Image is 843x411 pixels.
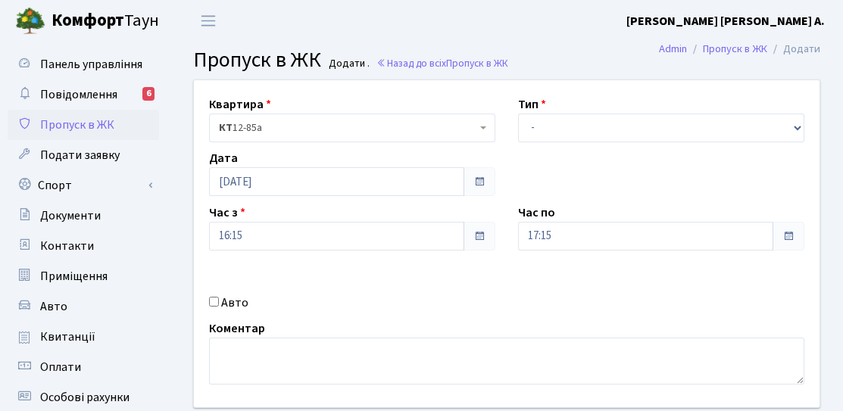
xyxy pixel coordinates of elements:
[767,41,820,58] li: Додати
[326,58,370,70] small: Додати .
[40,207,101,224] span: Документи
[8,231,159,261] a: Контакти
[8,49,159,79] a: Панель управління
[40,117,114,133] span: Пропуск в ЖК
[8,79,159,110] a: Повідомлення6
[703,41,767,57] a: Пропуск в ЖК
[40,298,67,315] span: Авто
[219,120,233,135] b: КТ
[40,328,95,345] span: Квитанції
[209,149,238,167] label: Дата
[626,13,825,30] b: [PERSON_NAME] [PERSON_NAME] А.
[8,261,159,291] a: Приміщення
[52,8,159,34] span: Таун
[626,12,825,30] a: [PERSON_NAME] [PERSON_NAME] А.
[40,389,130,406] span: Особові рахунки
[219,120,476,135] span: <b>КТ</b>&nbsp;&nbsp;&nbsp;&nbsp;12-85а
[209,204,245,222] label: Час з
[209,95,271,114] label: Квартира
[52,8,124,33] b: Комфорт
[8,201,159,231] a: Документи
[518,95,546,114] label: Тип
[8,322,159,352] a: Квитанції
[518,204,555,222] label: Час по
[636,33,843,65] nav: breadcrumb
[40,56,142,73] span: Панель управління
[209,319,265,338] label: Коментар
[659,41,687,57] a: Admin
[193,45,321,75] span: Пропуск в ЖК
[446,56,508,70] span: Пропуск в ЖК
[40,86,117,103] span: Повідомлення
[8,291,159,322] a: Авто
[40,359,81,375] span: Оплати
[376,56,508,70] a: Назад до всіхПропуск в ЖК
[8,352,159,382] a: Оплати
[15,6,45,36] img: logo.png
[142,87,155,101] div: 6
[8,140,159,170] a: Подати заявку
[40,268,108,285] span: Приміщення
[189,8,227,33] button: Переключити навігацію
[40,147,120,163] span: Подати заявку
[221,294,248,312] label: Авто
[8,170,159,201] a: Спорт
[8,110,159,140] a: Пропуск в ЖК
[40,238,94,254] span: Контакти
[209,114,495,142] span: <b>КТ</b>&nbsp;&nbsp;&nbsp;&nbsp;12-85а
